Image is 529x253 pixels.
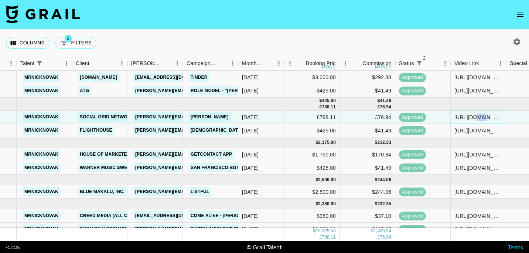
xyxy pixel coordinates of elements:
[315,139,318,146] div: $
[399,56,414,71] div: Status
[320,235,322,241] div: £
[284,84,340,98] div: $425.00
[284,111,340,124] div: £788.11
[78,187,126,196] a: Blue Makalu, Inc.
[23,163,60,172] a: mrnicknovak
[399,226,426,233] span: approved
[183,56,238,71] div: Campaign (Type)
[45,58,55,68] button: Sort
[306,56,338,71] div: Booking Price
[133,86,254,95] a: [PERSON_NAME][EMAIL_ADDRESS][DOMAIN_NAME]
[340,84,395,98] div: $41.49
[242,56,263,71] div: Month Due
[131,56,161,71] div: [PERSON_NAME]
[127,56,183,71] div: Booker
[375,139,378,146] div: $
[133,150,254,159] a: [PERSON_NAME][EMAIL_ADDRESS][DOMAIN_NAME]
[313,228,315,235] div: $
[377,201,391,207] div: 232.35
[315,228,336,235] div: 15,329.50
[315,201,318,207] div: $
[133,73,216,82] a: [EMAIL_ADDRESS][DOMAIN_NAME]
[414,58,424,68] div: 2 active filters
[34,58,45,68] button: Show filters
[23,187,60,196] a: mrnicknovak
[373,228,391,235] div: 1,496.54
[242,127,259,134] div: Mar '25
[322,104,336,110] div: 788.11
[242,226,259,233] div: Nov '24
[318,177,336,183] div: 2,500.00
[242,74,259,81] div: Apr '25
[133,187,254,196] a: [PERSON_NAME][EMAIL_ADDRESS][DOMAIN_NAME]
[380,104,391,110] div: 76.94
[508,243,523,250] a: Terms
[242,151,259,158] div: Feb '25
[189,126,314,135] a: [DEMOGRAPHIC_DATA][PERSON_NAME] - Zombieboy
[318,139,336,146] div: 2,175.00
[340,161,395,175] div: $41.49
[189,112,231,122] a: [PERSON_NAME]
[479,58,489,68] button: Sort
[377,177,391,183] div: 244.06
[399,151,426,158] span: approved
[362,56,392,71] div: Commission
[284,124,340,137] div: $425.00
[454,127,502,134] div: https://www.tiktok.com/@mrnicknovak/video/7482875756847222062
[322,65,339,69] div: money
[247,243,282,251] div: © Grail Talent
[6,245,20,250] div: v 1.7.106
[451,56,506,71] div: Video Link
[133,112,292,122] a: [PERSON_NAME][EMAIL_ADDRESS][PERSON_NAME][DOMAIN_NAME]
[284,223,340,236] div: $2,000.00
[133,163,254,172] a: [PERSON_NAME][EMAIL_ADDRESS][DOMAIN_NAME]
[454,56,479,71] div: Video Link
[322,235,336,241] div: 788.11
[263,58,273,68] button: Sort
[377,98,380,104] div: $
[380,235,391,241] div: 76.94
[189,187,211,196] a: Listful
[76,56,89,71] div: Client
[320,98,322,104] div: $
[23,150,60,159] a: mrnicknovak
[399,189,426,196] span: approved
[227,58,238,69] button: Menu
[23,211,60,220] a: mrnicknovak
[513,7,528,22] button: open drawer
[399,127,426,134] span: approved
[78,73,119,82] a: [DOMAIN_NAME]
[284,148,340,161] div: $1,750.00
[399,213,426,220] span: approved
[89,58,100,68] button: Sort
[242,114,259,121] div: Mar '25
[72,56,127,71] div: Client
[189,150,234,159] a: getcontact app
[217,58,227,68] button: Sort
[340,185,395,199] div: $244.06
[399,165,426,172] span: approved
[189,163,241,172] a: San Francisco Boy
[78,86,91,95] a: ATG
[340,71,395,84] div: $292.88
[78,211,155,220] a: Creed Media (All Campaigns)
[421,54,428,62] span: 2
[133,211,216,220] a: [EMAIL_ADDRESS][DOMAIN_NAME]
[371,228,373,235] div: $
[133,126,292,135] a: [PERSON_NAME][EMAIL_ADDRESS][PERSON_NAME][DOMAIN_NAME]
[315,177,318,183] div: $
[318,201,336,207] div: 2,380.00
[6,5,80,23] img: Grail Talent
[340,148,395,161] div: $170.84
[454,212,502,220] div: https://www.tiktok.com/@mrnicknovak/video/7433898711358377246
[340,223,395,236] div: $195.25
[284,71,340,84] div: $3,000.00
[375,65,392,69] div: money
[78,126,114,135] a: Flighthouse
[399,74,426,81] span: approved
[189,225,259,234] a: TikTok Incentive Program
[6,37,50,49] button: Select columns
[284,161,340,175] div: $425.00
[65,35,72,42] span: 3
[78,150,135,159] a: House of Marketers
